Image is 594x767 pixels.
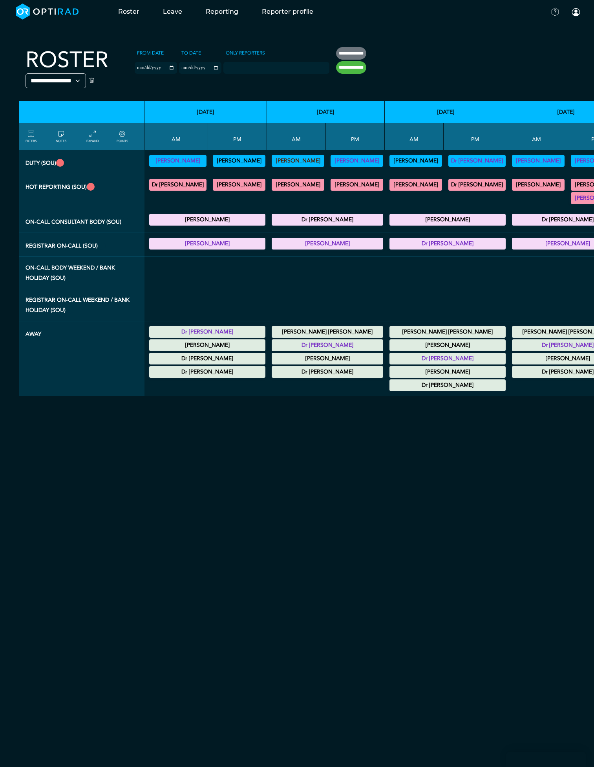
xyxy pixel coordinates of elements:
div: Study Leave 00:00 - 23:59 [149,353,265,364]
div: CT Trauma & Urgent/MRI Trauma & Urgent 09:00 - 13:00 [389,179,442,191]
summary: [PERSON_NAME] [273,239,382,248]
div: CT Trauma & Urgent/MRI Trauma & Urgent 09:00 - 13:00 [272,179,324,191]
th: [DATE] [267,101,385,123]
summary: [PERSON_NAME] [273,180,323,189]
summary: [PERSON_NAME] [150,215,264,224]
summary: [PERSON_NAME] [513,156,563,166]
label: To date [179,47,203,59]
div: Vetting 09:00 - 13:00 [512,155,565,167]
div: On-Call Consultant Body 17:00 - 21:00 [272,214,383,226]
summary: [PERSON_NAME] [273,156,323,166]
summary: [PERSON_NAME] [513,180,563,189]
summary: [PERSON_NAME] [150,341,264,350]
div: Study Leave 00:00 - 23:59 [272,353,383,364]
h2: Roster [26,47,108,73]
img: brand-opti-rad-logos-blue-and-white-d2f68631ba2948856bd03f2d395fb146ddc8fb01b4b6e9315ea85fa773367... [16,4,79,20]
summary: [PERSON_NAME] [214,156,264,166]
div: Study Leave 00:00 - 23:59 [389,379,506,391]
summary: [PERSON_NAME] [391,367,504,377]
a: collapse/expand entries [86,129,99,144]
summary: [PERSON_NAME] [391,341,504,350]
label: From date [135,47,166,59]
th: Registrar On-Call Weekend / Bank Holiday (SOU) [19,289,144,321]
div: Annual Leave 00:00 - 23:59 [389,353,506,364]
th: [DATE] [385,101,507,123]
summary: Dr [PERSON_NAME] [273,215,382,224]
div: Vetting (30 PF Points) 13:00 - 17:00 [213,155,265,167]
summary: [PERSON_NAME] [150,156,205,166]
summary: [PERSON_NAME] [PERSON_NAME] [273,327,382,337]
summary: Dr [PERSON_NAME] [150,180,205,189]
summary: [PERSON_NAME] [332,156,382,166]
div: On-Call Consultant Body 17:00 - 21:00 [149,214,265,226]
summary: Dr [PERSON_NAME] [450,156,504,166]
th: AM [507,123,566,150]
summary: Dr [PERSON_NAME] [273,341,382,350]
div: Other Leave 00:00 - 23:59 [149,366,265,378]
div: MRI Trauma & Urgent/CT Trauma & Urgent 13:00 - 17:00 [213,179,265,191]
div: Study Leave 00:00 - 23:59 [272,366,383,378]
summary: [PERSON_NAME] [273,354,382,363]
summary: [PERSON_NAME] [332,180,382,189]
th: Away [19,321,144,396]
div: Study Leave 00:00 - 23:59 [149,339,265,351]
div: Vetting 09:00 - 13:00 [272,155,324,167]
summary: Dr [PERSON_NAME] [391,239,504,248]
input: null [224,63,263,70]
summary: [PERSON_NAME] [214,180,264,189]
summary: [PERSON_NAME] [PERSON_NAME] [391,327,504,337]
div: Vetting 13:00 - 17:00 [331,155,383,167]
a: show/hide notes [56,129,66,144]
summary: Dr [PERSON_NAME] [150,367,264,377]
summary: [PERSON_NAME] [391,156,441,166]
div: CT Trauma & Urgent/MRI Trauma & Urgent 13:00 - 17:30 [331,179,383,191]
div: Registrar On-Call 17:00 - 21:00 [272,238,383,250]
summary: [PERSON_NAME] [391,180,441,189]
summary: Dr [PERSON_NAME] [450,180,504,189]
div: MRI Trauma & Urgent/CT Trauma & Urgent 13:00 - 17:00 [448,179,506,191]
div: Registrar On-Call 17:00 - 21:00 [389,238,506,250]
summary: Dr [PERSON_NAME] [150,327,264,337]
div: Vetting 09:00 - 13:00 [149,155,207,167]
summary: [PERSON_NAME] [150,239,264,248]
div: CT Trauma & Urgent/MRI Trauma & Urgent 09:00 - 13:00 [512,179,565,191]
div: On-Call Consultant Body 17:00 - 21:00 [389,214,506,226]
th: AM [144,123,208,150]
th: AM [267,123,326,150]
div: MRI Trauma & Urgent/CT Trauma & Urgent 09:00 - 13:00 [149,179,207,191]
div: Vetting (30 PF Points) 09:00 - 13:00 [389,155,442,167]
summary: [PERSON_NAME] [391,215,504,224]
th: [DATE] [144,101,267,123]
div: Annual Leave 00:00 - 23:59 [272,339,383,351]
label: Only Reporters [223,47,267,59]
div: Annual Leave 00:00 - 23:59 [389,326,506,338]
div: Annual Leave 00:00 - 23:59 [272,326,383,338]
th: On-Call Body Weekend / Bank Holiday (SOU) [19,257,144,289]
div: Registrar On-Call 17:00 - 21:00 [149,238,265,250]
th: Registrar On-Call (SOU) [19,233,144,257]
summary: Dr [PERSON_NAME] [391,381,504,390]
div: Study Leave 00:00 - 23:59 [389,339,506,351]
summary: Dr [PERSON_NAME] [391,354,504,363]
th: Hot Reporting (SOU) [19,174,144,209]
th: PM [444,123,507,150]
div: Study Leave 00:00 - 23:59 [389,366,506,378]
div: Annual Leave 00:00 - 23:59 [149,326,265,338]
summary: Dr [PERSON_NAME] [150,354,264,363]
div: Vetting (30 PF Points) 13:00 - 17:00 [448,155,506,167]
a: FILTERS [26,129,37,144]
th: PM [326,123,385,150]
th: On-Call Consultant Body (SOU) [19,209,144,233]
th: Duty (SOU) [19,150,144,174]
th: PM [208,123,267,150]
summary: Dr [PERSON_NAME] [273,367,382,377]
a: collapse/expand expected points [117,129,128,144]
th: AM [385,123,444,150]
